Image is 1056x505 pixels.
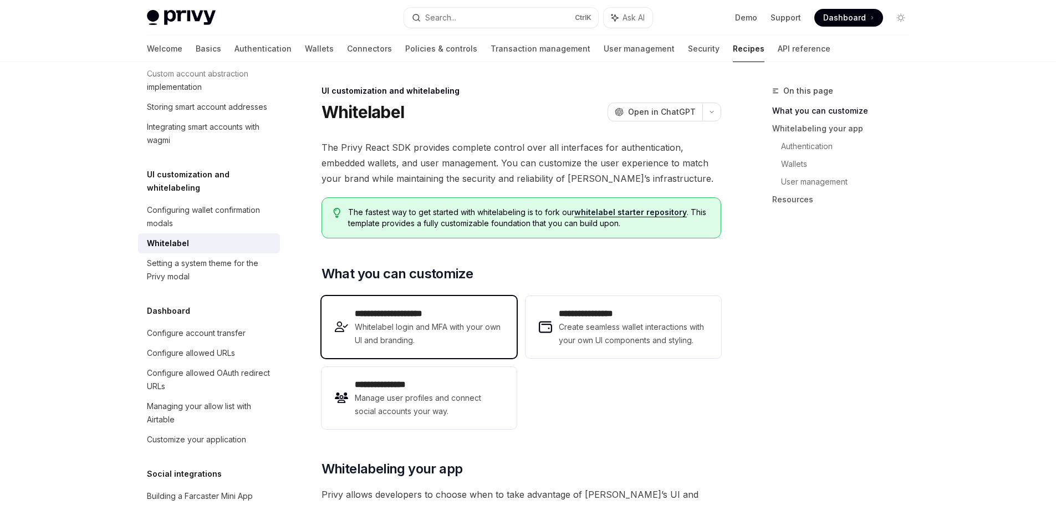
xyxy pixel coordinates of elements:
h5: Dashboard [147,304,190,318]
div: Customize your application [147,433,246,446]
a: Wallets [781,155,919,173]
span: Manage user profiles and connect social accounts your way. [355,391,503,418]
a: Configure account transfer [138,323,280,343]
a: User management [604,35,675,62]
span: Ask AI [623,12,645,23]
a: Policies & controls [405,35,477,62]
div: UI customization and whitelabeling [322,85,721,96]
a: Configure allowed URLs [138,343,280,363]
span: Create seamless wallet interactions with your own UI components and styling. [559,320,707,347]
a: Wallets [305,35,334,62]
a: API reference [778,35,830,62]
a: Customize your application [138,430,280,450]
a: Connectors [347,35,392,62]
span: The fastest way to get started with whitelabeling is to fork our . This template provides a fully... [348,207,709,229]
a: Support [771,12,801,23]
a: Security [688,35,720,62]
div: Managing your allow list with Airtable [147,400,273,426]
div: Configuring wallet confirmation modals [147,203,273,230]
div: Search... [425,11,456,24]
a: Managing your allow list with Airtable [138,396,280,430]
span: Whitelabeling your app [322,460,463,478]
a: **** **** **** *Create seamless wallet interactions with your own UI components and styling. [526,296,721,358]
div: Building a Farcaster Mini App [147,489,253,503]
span: What you can customize [322,265,473,283]
a: Storing smart account addresses [138,97,280,117]
div: Storing smart account addresses [147,100,267,114]
span: The Privy React SDK provides complete control over all interfaces for authentication, embedded wa... [322,140,721,186]
a: Welcome [147,35,182,62]
a: Configure allowed OAuth redirect URLs [138,363,280,396]
a: User management [781,173,919,191]
img: light logo [147,10,216,25]
a: Integrating smart accounts with wagmi [138,117,280,150]
a: Dashboard [814,9,883,27]
a: Resources [772,191,919,208]
div: Configure allowed URLs [147,346,235,360]
button: Ask AI [604,8,652,28]
a: Demo [735,12,757,23]
h1: Whitelabel [322,102,405,122]
div: Custom account abstraction implementation [147,67,273,94]
span: On this page [783,84,833,98]
span: Ctrl K [575,13,591,22]
a: Whitelabel [138,233,280,253]
a: What you can customize [772,102,919,120]
div: Whitelabel [147,237,189,250]
div: Integrating smart accounts with wagmi [147,120,273,147]
span: Whitelabel login and MFA with your own UI and branding. [355,320,503,347]
a: Custom account abstraction implementation [138,64,280,97]
a: Authentication [781,137,919,155]
a: Transaction management [491,35,590,62]
div: Configure allowed OAuth redirect URLs [147,366,273,393]
a: Setting a system theme for the Privy modal [138,253,280,287]
span: Open in ChatGPT [628,106,696,118]
button: Search...CtrlK [404,8,598,28]
button: Toggle dark mode [892,9,910,27]
a: Configuring wallet confirmation modals [138,200,280,233]
svg: Tip [333,208,341,218]
a: Basics [196,35,221,62]
div: Configure account transfer [147,327,246,340]
span: Dashboard [823,12,866,23]
a: Recipes [733,35,764,62]
h5: UI customization and whitelabeling [147,168,280,195]
h5: Social integrations [147,467,222,481]
a: whitelabel starter repository [574,207,687,217]
a: Authentication [234,35,292,62]
div: Setting a system theme for the Privy modal [147,257,273,283]
a: Whitelabeling your app [772,120,919,137]
button: Open in ChatGPT [608,103,702,121]
a: **** **** *****Manage user profiles and connect social accounts your way. [322,367,517,429]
